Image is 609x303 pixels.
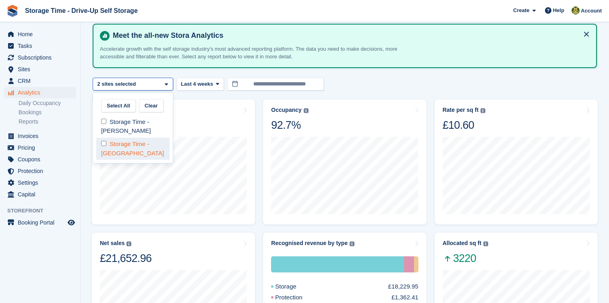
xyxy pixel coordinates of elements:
[18,87,66,98] span: Analytics
[100,45,402,61] p: Accelerate growth with the self storage industry's most advanced reporting platform. The data you...
[100,240,124,247] div: Net sales
[18,40,66,52] span: Tasks
[513,6,529,14] span: Create
[6,5,19,17] img: stora-icon-8386f47178a22dfd0bd8f6a31ec36ba5ce8667c1dd55bd0f319d3a0aa187defe.svg
[443,107,478,113] div: Rate per sq ft
[553,6,564,14] span: Help
[4,52,76,63] a: menu
[572,6,580,14] img: Zain Sarwar
[181,80,213,88] span: Last 4 weeks
[350,241,354,246] img: icon-info-grey-7440780725fd019a000dd9b08b2336e03edf1995a4989e88bcd33f0948082b44.svg
[4,217,76,228] a: menu
[388,282,418,291] div: £18,229.95
[404,256,414,272] div: Protection
[4,154,76,165] a: menu
[481,108,485,113] img: icon-info-grey-7440780725fd019a000dd9b08b2336e03edf1995a4989e88bcd33f0948082b44.svg
[100,251,151,265] div: £21,652.96
[18,189,66,200] span: Capital
[4,64,76,75] a: menu
[18,142,66,153] span: Pricing
[304,108,309,113] img: icon-info-grey-7440780725fd019a000dd9b08b2336e03edf1995a4989e88bcd33f0948082b44.svg
[4,177,76,188] a: menu
[126,241,131,246] img: icon-info-grey-7440780725fd019a000dd9b08b2336e03edf1995a4989e88bcd33f0948082b44.svg
[271,118,308,132] div: 92.7%
[271,256,404,272] div: Storage
[19,109,76,116] a: Bookings
[443,251,488,265] span: 3220
[443,118,485,132] div: £10.60
[110,31,590,40] h4: Meet the all-new Stora Analytics
[18,165,66,177] span: Protection
[96,115,170,138] div: Storage Time - [PERSON_NAME]
[96,80,139,88] div: 2 sites selected
[19,118,76,126] a: Reports
[414,256,418,272] div: One-off
[4,165,76,177] a: menu
[443,240,481,247] div: Allocated sq ft
[18,29,66,40] span: Home
[101,99,136,112] button: Select All
[4,87,76,98] a: menu
[66,218,76,227] a: Preview store
[18,64,66,75] span: Sites
[19,99,76,107] a: Daily Occupancy
[7,207,80,215] span: Storefront
[96,138,170,160] div: Storage Time - [GEOGRAPHIC_DATA]
[4,75,76,87] a: menu
[4,130,76,142] a: menu
[18,177,66,188] span: Settings
[483,241,488,246] img: icon-info-grey-7440780725fd019a000dd9b08b2336e03edf1995a4989e88bcd33f0948082b44.svg
[271,240,348,247] div: Recognised revenue by type
[4,189,76,200] a: menu
[271,293,322,302] div: Protection
[18,217,66,228] span: Booking Portal
[18,154,66,165] span: Coupons
[18,130,66,142] span: Invoices
[18,75,66,87] span: CRM
[271,282,316,291] div: Storage
[139,99,164,112] button: Clear
[581,7,602,15] span: Account
[18,52,66,63] span: Subscriptions
[271,107,301,113] div: Occupancy
[391,293,418,302] div: £1,362.41
[22,4,141,17] a: Storage Time - Drive-Up Self Storage
[4,142,76,153] a: menu
[176,78,224,91] button: Last 4 weeks
[4,29,76,40] a: menu
[4,40,76,52] a: menu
